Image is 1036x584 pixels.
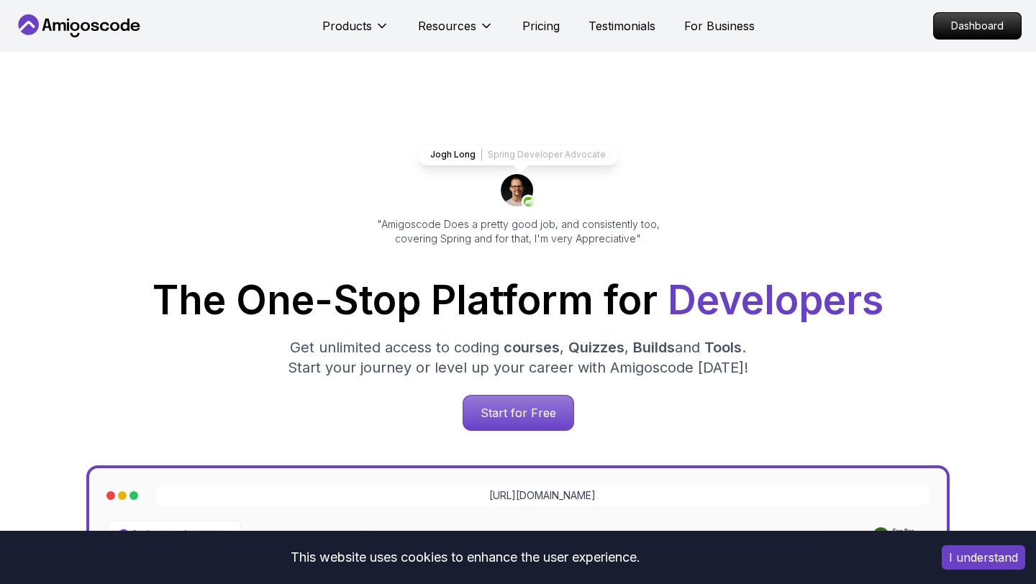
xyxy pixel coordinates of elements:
button: Accept cookies [942,545,1025,570]
h1: The One-Stop Platform for [26,280,1010,320]
button: Resources [418,17,494,46]
a: Pricing [522,17,560,35]
p: Spring Developer Advocate [488,149,606,160]
p: Dashboard [934,13,1021,39]
div: This website uses cookies to enhance the user experience. [11,542,920,573]
p: Resources [418,17,476,35]
p: Jogh Long [430,149,476,160]
iframe: chat widget [976,526,1022,570]
button: Products [322,17,389,46]
p: Get unlimited access to coding , , and . Start your journey or level up your career with Amigosco... [276,337,760,378]
img: josh long [501,174,535,209]
span: courses [504,339,560,356]
span: Developers [668,276,883,324]
a: Start for Free [463,395,574,431]
p: Products [322,17,372,35]
p: "Amigoscode Does a pretty good job, and consistently too, covering Spring and for that, I'm very ... [357,217,679,246]
p: Start for Free [463,396,573,430]
span: Quizzes [568,339,624,356]
a: For Business [684,17,755,35]
a: Testimonials [589,17,655,35]
a: Dashboard [933,12,1022,40]
span: Tools [704,339,742,356]
span: Builds [633,339,675,356]
a: [URL][DOMAIN_NAME] [489,488,596,503]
